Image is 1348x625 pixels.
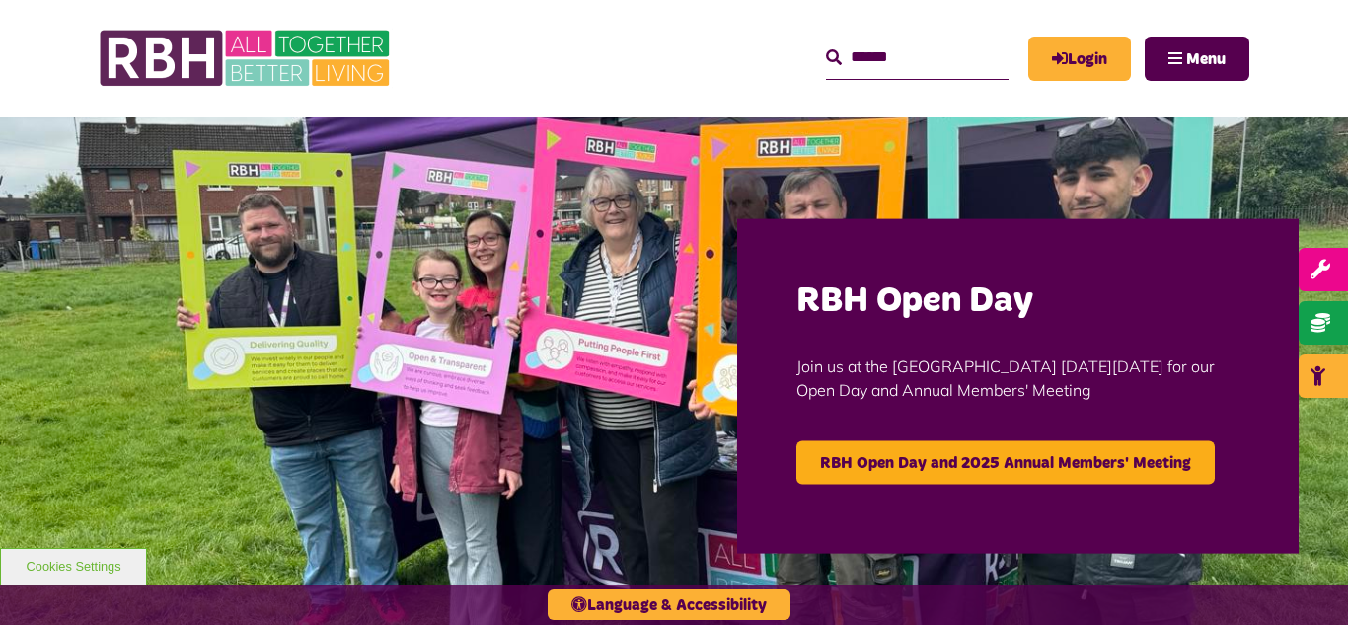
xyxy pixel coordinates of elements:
[1259,536,1348,625] iframe: Netcall Web Assistant for live chat
[1145,37,1249,81] button: Navigation
[1186,51,1226,67] span: Menu
[796,324,1239,430] p: Join us at the [GEOGRAPHIC_DATA] [DATE][DATE] for our Open Day and Annual Members' Meeting
[99,20,395,97] img: RBH
[548,589,790,620] button: Language & Accessibility
[796,277,1239,324] h2: RBH Open Day
[796,440,1215,484] a: RBH Open Day and 2025 Annual Members' Meeting
[1028,37,1131,81] a: MyRBH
